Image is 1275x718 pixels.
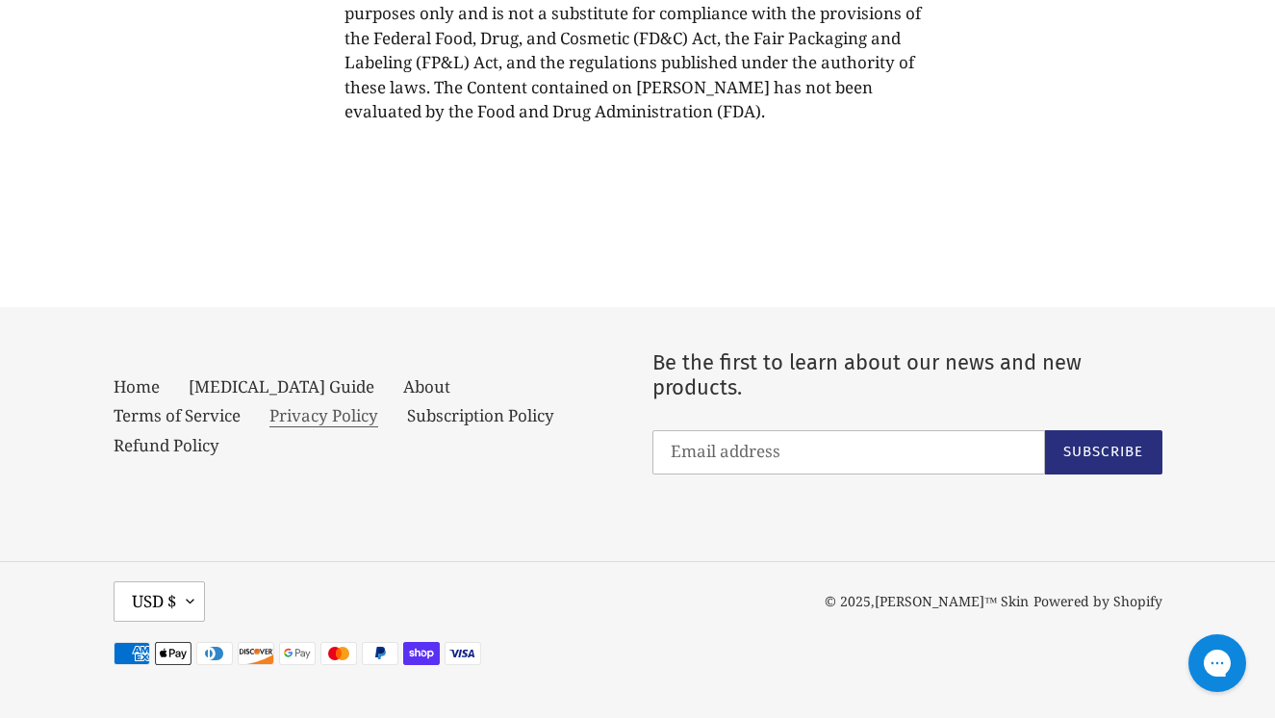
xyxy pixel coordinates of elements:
[652,430,1045,474] input: Email address
[114,375,160,397] a: Home
[1045,430,1162,474] button: Subscribe
[875,592,1030,610] a: [PERSON_NAME]™ Skin
[114,404,241,426] a: Terms of Service
[825,592,1030,610] small: © 2025,
[1179,628,1256,699] iframe: Gorgias live chat messenger
[407,404,554,426] a: Subscription Policy
[269,404,378,427] a: Privacy Policy
[403,375,450,397] a: About
[1063,443,1144,460] span: Subscribe
[1033,592,1162,610] a: Powered by Shopify
[114,581,205,622] button: USD $
[114,434,219,456] a: Refund Policy
[189,375,374,397] a: [MEDICAL_DATA] Guide
[652,350,1162,401] p: Be the first to learn about our news and new products.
